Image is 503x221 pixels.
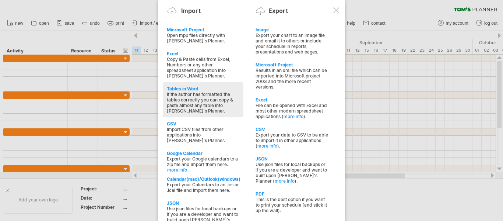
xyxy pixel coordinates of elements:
[275,178,295,184] a: more info
[256,132,328,149] div: Export your data to CSV to be able to import it in other applications ( ).
[167,91,240,114] div: If the author has formatted the tables correctly you can copy & paste almost any table into [PERS...
[256,68,328,90] div: Results in an xml file which can be imported into Microsoft project 2003 and the more recent vers...
[284,114,303,119] a: more info
[268,7,288,14] div: Export
[256,62,328,68] div: Microsoft Project
[256,191,328,197] div: PDF
[181,7,201,14] div: Import
[257,143,277,149] a: more info
[167,86,240,91] div: Tables in Word
[256,197,328,213] div: This is the best option if you want to print your schedule (and stick it up the wall).
[256,127,328,132] div: CSV
[256,162,328,184] div: Use json files for local backups or if you are a developer and want to built upon [PERSON_NAME]'s...
[256,27,328,32] div: Image
[167,51,240,56] div: Excel
[256,156,328,162] div: JSON
[256,32,328,55] div: Export your chart to an image file and email it to others or include your schedule in reports, pr...
[256,97,328,103] div: Excel
[167,56,240,79] div: Copy & Paste cells from Excel, Numbers or any other spreadsheet application into [PERSON_NAME]'s ...
[256,103,328,119] div: File can be opened with Excel and most other modern spreadsheet applications ( ).
[167,167,240,173] a: more info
